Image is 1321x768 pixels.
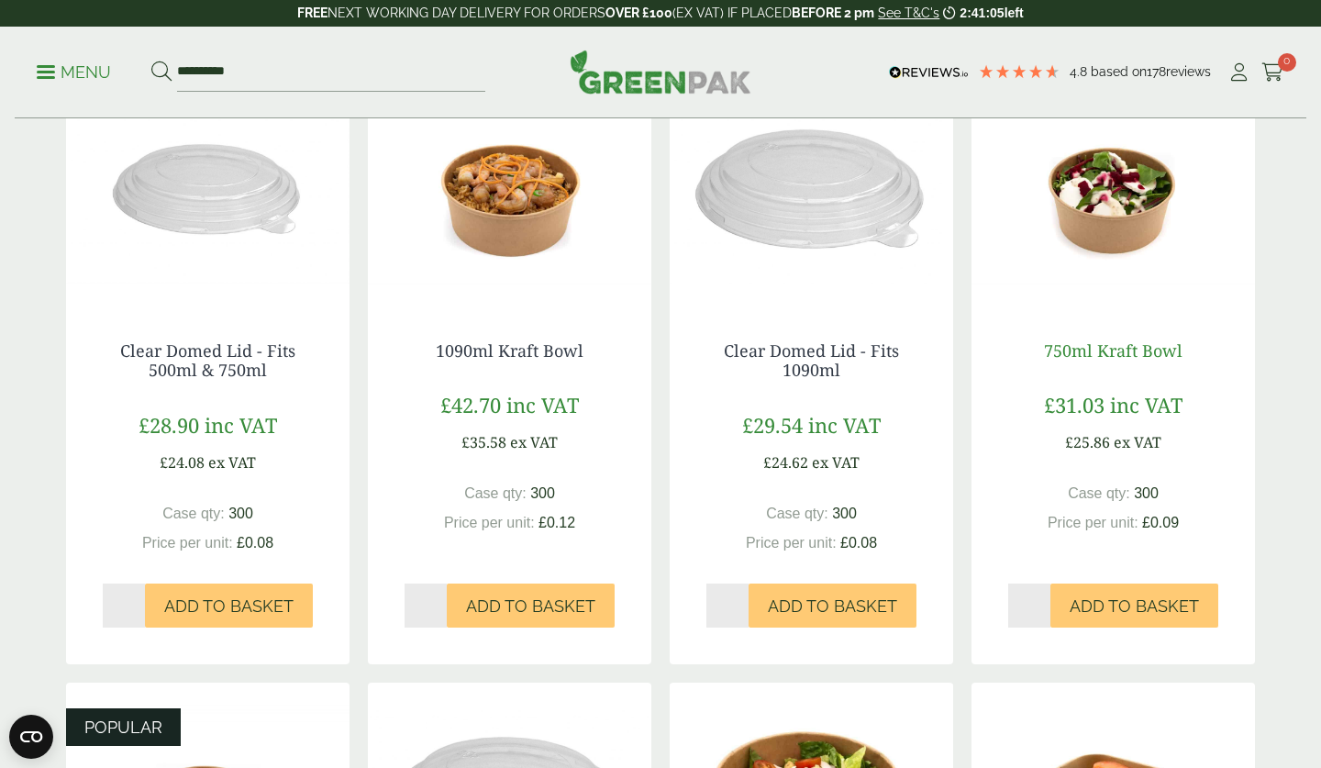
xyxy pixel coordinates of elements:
[440,391,501,418] span: £42.70
[66,75,350,305] img: Clear Domed Lid - Fits 750ml-0
[208,452,256,473] span: ex VAT
[139,411,199,439] span: £28.90
[164,596,294,617] span: Add to Basket
[464,485,527,501] span: Case qty:
[506,391,579,418] span: inc VAT
[368,75,651,305] img: Kraft Bowl 1090ml with Prawns and Rice
[1068,485,1130,501] span: Case qty:
[840,535,877,551] span: £0.08
[1044,339,1182,362] a: 750ml Kraft Bowl
[84,718,162,737] span: POPULAR
[1261,59,1284,86] a: 0
[120,339,295,382] a: Clear Domed Lid - Fits 500ml & 750ml
[978,63,1060,80] div: 4.78 Stars
[746,535,837,551] span: Price per unit:
[1114,432,1161,452] span: ex VAT
[1044,391,1105,418] span: £31.03
[436,339,583,362] a: 1090ml Kraft Bowl
[670,75,953,305] img: Clear Domed Lid - Fits 1000ml-0
[1048,515,1138,530] span: Price per unit:
[808,411,881,439] span: inc VAT
[9,715,53,759] button: Open CMP widget
[510,432,558,452] span: ex VAT
[889,66,969,79] img: REVIEWS.io
[1070,64,1091,79] span: 4.8
[1227,63,1250,82] i: My Account
[878,6,939,20] a: See T&C's
[530,485,555,501] span: 300
[1065,432,1110,452] span: £25.86
[447,584,615,628] button: Add to Basket
[570,50,751,94] img: GreenPak Supplies
[162,506,225,521] span: Case qty:
[160,452,205,473] span: £24.08
[1166,64,1211,79] span: reviews
[812,452,860,473] span: ex VAT
[297,6,327,20] strong: FREE
[1091,64,1147,79] span: Based on
[971,75,1255,305] img: Kraft Bowl 750ml with Goats Cheese Salad Open
[749,584,916,628] button: Add to Basket
[205,411,277,439] span: inc VAT
[1134,485,1159,501] span: 300
[763,452,808,473] span: £24.62
[37,61,111,83] p: Menu
[766,506,828,521] span: Case qty:
[37,61,111,80] a: Menu
[1070,596,1199,617] span: Add to Basket
[742,411,803,439] span: £29.54
[142,535,233,551] span: Price per unit:
[538,515,575,530] span: £0.12
[444,515,535,530] span: Price per unit:
[1261,63,1284,82] i: Cart
[724,339,899,382] a: Clear Domed Lid - Fits 1090ml
[1142,515,1179,530] span: £0.09
[1005,6,1024,20] span: left
[461,432,506,452] span: £35.58
[145,584,313,628] button: Add to Basket
[832,506,857,521] span: 300
[960,6,1004,20] span: 2:41:05
[1110,391,1182,418] span: inc VAT
[1050,584,1218,628] button: Add to Basket
[1278,53,1296,72] span: 0
[466,596,595,617] span: Add to Basket
[1147,64,1166,79] span: 178
[228,506,253,521] span: 300
[605,6,672,20] strong: OVER £100
[792,6,874,20] strong: BEFORE 2 pm
[237,535,273,551] span: £0.08
[768,596,897,617] span: Add to Basket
